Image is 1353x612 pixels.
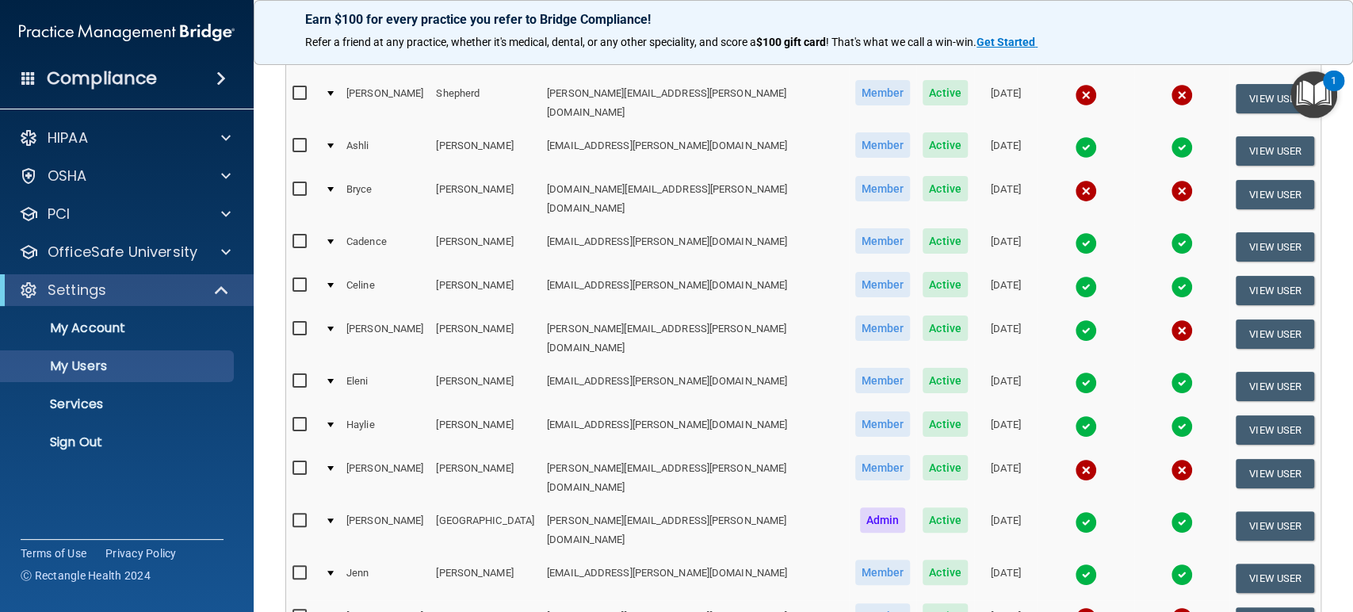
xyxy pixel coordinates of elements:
[1236,564,1314,593] button: View User
[48,166,87,186] p: OSHA
[340,173,430,225] td: Bryce
[1236,415,1314,445] button: View User
[1075,372,1097,394] img: tick.e7d51cea.svg
[305,36,756,48] span: Refer a friend at any practice, whether it's medical, dental, or any other speciality, and score a
[1236,319,1314,349] button: View User
[1171,564,1193,586] img: tick.e7d51cea.svg
[923,455,968,480] span: Active
[756,36,826,48] strong: $100 gift card
[1236,372,1314,401] button: View User
[430,504,541,557] td: [GEOGRAPHIC_DATA]
[1171,415,1193,438] img: tick.e7d51cea.svg
[10,434,227,450] p: Sign Out
[430,173,541,225] td: [PERSON_NAME]
[974,225,1038,269] td: [DATE]
[1171,319,1193,342] img: cross.ca9f0e7f.svg
[1290,71,1337,118] button: Open Resource Center, 1 new notification
[541,129,849,173] td: [EMAIL_ADDRESS][PERSON_NAME][DOMAIN_NAME]
[1236,136,1314,166] button: View User
[340,504,430,557] td: [PERSON_NAME]
[1075,511,1097,534] img: tick.e7d51cea.svg
[340,557,430,600] td: Jenn
[10,320,227,336] p: My Account
[340,77,430,129] td: [PERSON_NAME]
[1171,372,1193,394] img: tick.e7d51cea.svg
[541,269,849,312] td: [EMAIL_ADDRESS][PERSON_NAME][DOMAIN_NAME]
[1075,84,1097,106] img: cross.ca9f0e7f.svg
[923,411,968,437] span: Active
[974,408,1038,452] td: [DATE]
[19,166,231,186] a: OSHA
[19,243,231,262] a: OfficeSafe University
[1236,84,1314,113] button: View User
[923,176,968,201] span: Active
[1075,232,1097,254] img: tick.e7d51cea.svg
[541,557,849,600] td: [EMAIL_ADDRESS][PERSON_NAME][DOMAIN_NAME]
[1075,459,1097,481] img: cross.ca9f0e7f.svg
[855,228,911,254] span: Member
[305,12,1301,27] p: Earn $100 for every practice you refer to Bridge Compliance!
[923,80,968,105] span: Active
[923,560,968,585] span: Active
[10,358,227,374] p: My Users
[1171,84,1193,106] img: cross.ca9f0e7f.svg
[541,173,849,225] td: [DOMAIN_NAME][EMAIL_ADDRESS][PERSON_NAME][DOMAIN_NAME]
[855,560,911,585] span: Member
[974,504,1038,557] td: [DATE]
[430,225,541,269] td: [PERSON_NAME]
[855,176,911,201] span: Member
[1236,232,1314,262] button: View User
[541,408,849,452] td: [EMAIL_ADDRESS][PERSON_NAME][DOMAIN_NAME]
[974,173,1038,225] td: [DATE]
[826,36,977,48] span: ! That's what we call a win-win.
[1075,319,1097,342] img: tick.e7d51cea.svg
[340,408,430,452] td: Haylie
[541,77,849,129] td: [PERSON_NAME][EMAIL_ADDRESS][PERSON_NAME][DOMAIN_NAME]
[1236,511,1314,541] button: View User
[340,312,430,365] td: [PERSON_NAME]
[1075,276,1097,298] img: tick.e7d51cea.svg
[430,365,541,408] td: [PERSON_NAME]
[974,77,1038,129] td: [DATE]
[340,365,430,408] td: Eleni
[430,77,541,129] td: Shepherd
[48,281,106,300] p: Settings
[48,243,197,262] p: OfficeSafe University
[19,281,230,300] a: Settings
[1171,232,1193,254] img: tick.e7d51cea.svg
[855,132,911,158] span: Member
[430,452,541,504] td: [PERSON_NAME]
[21,568,151,583] span: Ⓒ Rectangle Health 2024
[21,545,86,561] a: Terms of Use
[855,411,911,437] span: Member
[923,316,968,341] span: Active
[1236,459,1314,488] button: View User
[923,228,968,254] span: Active
[340,452,430,504] td: [PERSON_NAME]
[19,128,231,147] a: HIPAA
[1075,415,1097,438] img: tick.e7d51cea.svg
[340,129,430,173] td: Ashli
[541,504,849,557] td: [PERSON_NAME][EMAIL_ADDRESS][PERSON_NAME][DOMAIN_NAME]
[430,269,541,312] td: [PERSON_NAME]
[1171,180,1193,202] img: cross.ca9f0e7f.svg
[855,272,911,297] span: Member
[974,557,1038,600] td: [DATE]
[1236,180,1314,209] button: View User
[430,408,541,452] td: [PERSON_NAME]
[19,205,231,224] a: PCI
[541,365,849,408] td: [EMAIL_ADDRESS][PERSON_NAME][DOMAIN_NAME]
[430,312,541,365] td: [PERSON_NAME]
[541,452,849,504] td: [PERSON_NAME][EMAIL_ADDRESS][PERSON_NAME][DOMAIN_NAME]
[977,36,1038,48] a: Get Started
[923,368,968,393] span: Active
[974,312,1038,365] td: [DATE]
[1171,511,1193,534] img: tick.e7d51cea.svg
[10,396,227,412] p: Services
[1075,136,1097,159] img: tick.e7d51cea.svg
[430,129,541,173] td: [PERSON_NAME]
[855,455,911,480] span: Member
[1331,81,1336,101] div: 1
[923,272,968,297] span: Active
[340,225,430,269] td: Cadence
